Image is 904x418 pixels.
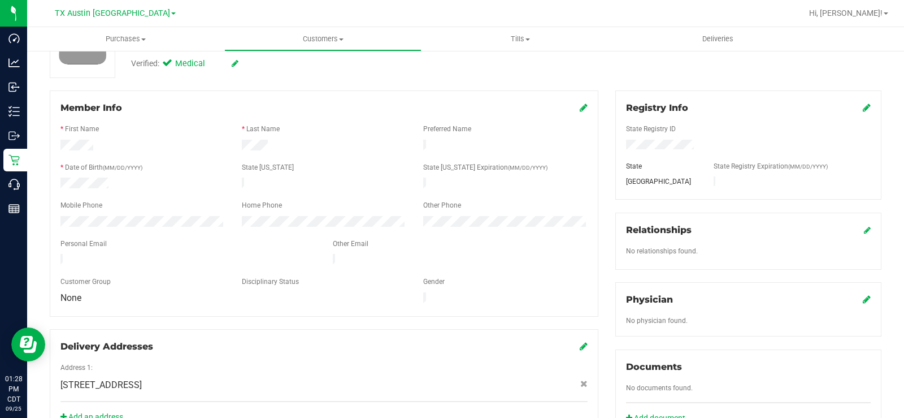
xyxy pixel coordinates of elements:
[8,203,20,214] inline-svg: Reports
[8,179,20,190] inline-svg: Call Center
[246,124,280,134] label: Last Name
[8,106,20,117] inline-svg: Inventory
[5,404,22,413] p: 09/25
[809,8,883,18] span: Hi, [PERSON_NAME]!
[626,361,682,372] span: Documents
[626,294,673,305] span: Physician
[626,317,688,325] span: No physician found.
[175,58,220,70] span: Medical
[60,277,111,287] label: Customer Group
[55,8,170,18] span: TX Austin [GEOGRAPHIC_DATA]
[60,239,107,249] label: Personal Email
[5,374,22,404] p: 01:28 PM CDT
[242,277,299,287] label: Disciplinary Status
[60,363,93,373] label: Address 1:
[423,162,547,173] label: State [US_STATE] Expiration
[618,176,705,187] div: [GEOGRAPHIC_DATA]
[618,161,705,171] div: State
[8,57,20,68] inline-svg: Analytics
[626,384,693,392] span: No documents found.
[27,27,224,51] a: Purchases
[8,154,20,166] inline-svg: Retail
[242,200,282,210] label: Home Phone
[626,225,692,235] span: Relationships
[626,246,698,256] label: No relationships found.
[788,163,828,170] span: (MM/DD/YYYY)
[8,33,20,44] inline-svg: Dashboard
[60,102,122,113] span: Member Info
[103,165,142,171] span: (MM/DD/YYYY)
[60,378,142,392] span: [STREET_ADDRESS]
[423,277,445,287] label: Gender
[626,102,688,113] span: Registry Info
[131,58,238,70] div: Verified:
[224,27,421,51] a: Customers
[8,81,20,93] inline-svg: Inbound
[60,341,153,352] span: Delivery Addresses
[619,27,816,51] a: Deliveries
[422,34,618,44] span: Tills
[423,200,461,210] label: Other Phone
[242,162,294,173] label: State [US_STATE]
[8,130,20,141] inline-svg: Outbound
[60,200,102,210] label: Mobile Phone
[421,27,619,51] a: Tills
[27,34,224,44] span: Purchases
[11,327,45,361] iframe: Resource center
[60,292,81,303] span: None
[225,34,421,44] span: Customers
[333,239,368,249] label: Other Email
[65,124,99,134] label: First Name
[714,161,828,171] label: State Registry Expiration
[626,124,676,134] label: State Registry ID
[423,124,471,134] label: Preferred Name
[508,165,547,171] span: (MM/DD/YYYY)
[687,34,749,44] span: Deliveries
[65,162,142,173] label: Date of Birth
